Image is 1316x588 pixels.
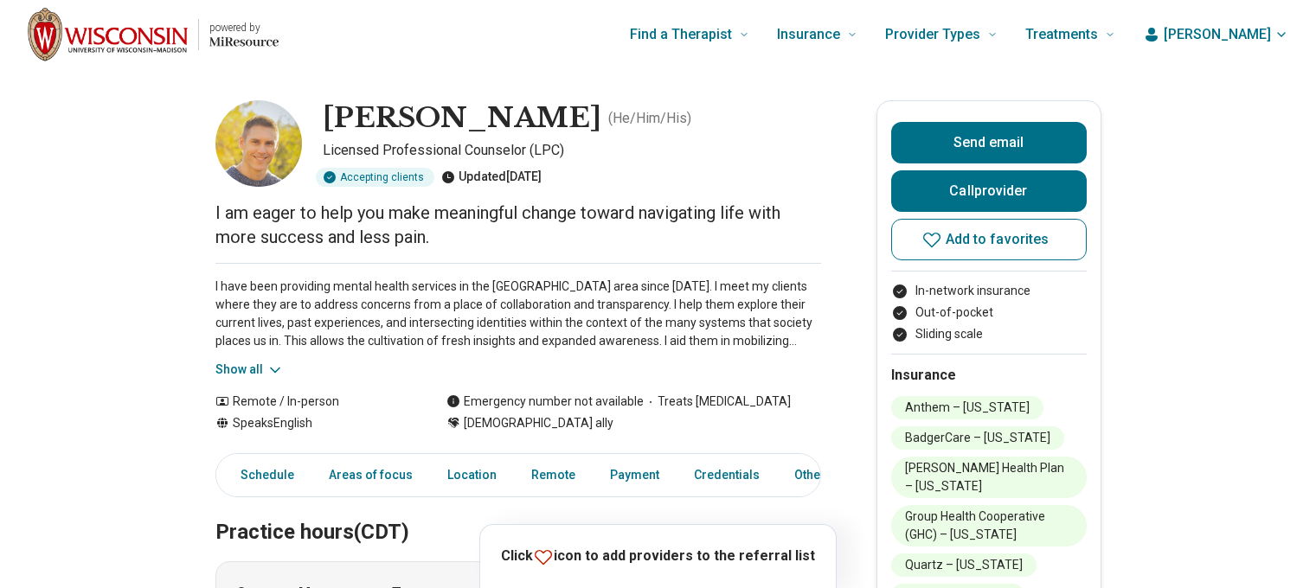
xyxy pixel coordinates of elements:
button: Show all [215,361,284,379]
button: Callprovider [891,170,1087,212]
span: Treatments [1025,22,1098,47]
li: Sliding scale [891,325,1087,343]
span: Insurance [777,22,840,47]
span: [DEMOGRAPHIC_DATA] ally [464,414,613,432]
button: [PERSON_NAME] [1143,24,1288,45]
h2: Insurance [891,365,1087,386]
div: Remote / In-person [215,393,412,411]
a: Location [437,457,507,493]
a: Credentials [684,457,770,493]
li: Anthem – [US_STATE] [891,396,1043,419]
a: Schedule [220,457,305,493]
p: ( He/Him/His ) [608,108,691,129]
p: I have been providing mental health services in the [GEOGRAPHIC_DATA] area since [DATE]. I meet m... [215,278,821,350]
a: Home page [28,7,279,62]
span: Provider Types [885,22,980,47]
li: [PERSON_NAME] Health Plan – [US_STATE] [891,457,1087,498]
li: Out-of-pocket [891,304,1087,322]
ul: Payment options [891,282,1087,343]
span: [PERSON_NAME] [1164,24,1271,45]
p: Click icon to add providers to the referral list [501,546,815,567]
div: Speaks English [215,414,412,432]
li: Group Health Cooperative (GHC) – [US_STATE] [891,505,1087,546]
h2: Practice hours (CDT) [215,476,821,547]
li: BadgerCare – [US_STATE] [891,426,1064,450]
div: Emergency number not available [446,393,644,411]
a: Areas of focus [318,457,423,493]
li: In-network insurance [891,282,1087,300]
button: Send email [891,122,1087,163]
a: Other [784,457,846,493]
span: Add to favorites [946,233,1050,246]
li: Quartz – [US_STATE] [891,553,1037,577]
img: Brock Schultz, Licensed Professional Counselor (LPC) [215,100,302,187]
p: Licensed Professional Counselor (LPC) [323,140,821,161]
a: Remote [521,457,586,493]
div: Accepting clients [316,168,434,187]
a: Payment [600,457,670,493]
h1: [PERSON_NAME] [323,100,601,137]
span: Find a Therapist [630,22,732,47]
span: Treats [MEDICAL_DATA] [644,393,791,411]
button: Add to favorites [891,219,1087,260]
p: I am eager to help you make meaningful change toward navigating life with more success and less p... [215,201,821,249]
div: Updated [DATE] [441,168,542,187]
p: powered by [209,21,279,35]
